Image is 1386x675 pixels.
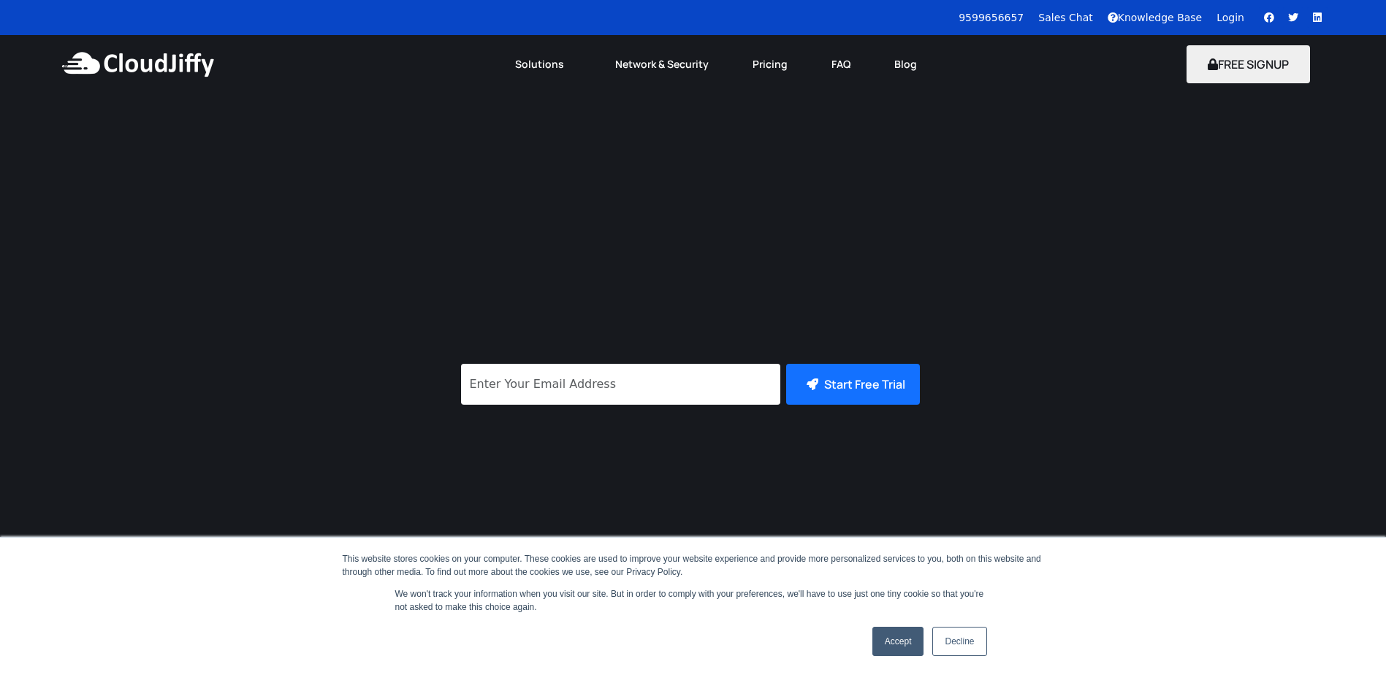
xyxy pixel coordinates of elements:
input: Enter Your Email Address [461,364,780,405]
button: Start Free Trial [786,364,920,405]
a: Solutions [493,48,593,80]
a: Blog [872,48,939,80]
p: We won't track your information when you visit our site. But in order to comply with your prefere... [395,587,991,614]
a: FREE SIGNUP [1187,56,1310,72]
a: Pricing [731,48,810,80]
a: 9599656657 [959,12,1024,23]
button: FREE SIGNUP [1187,45,1310,83]
a: Accept [872,627,924,656]
a: Network & Security [593,48,731,80]
a: Login [1216,12,1244,23]
a: Decline [932,627,986,656]
a: FAQ [810,48,872,80]
div: This website stores cookies on your computer. These cookies are used to improve your website expe... [343,552,1044,579]
a: Sales Chat [1038,12,1092,23]
a: Knowledge Base [1108,12,1203,23]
